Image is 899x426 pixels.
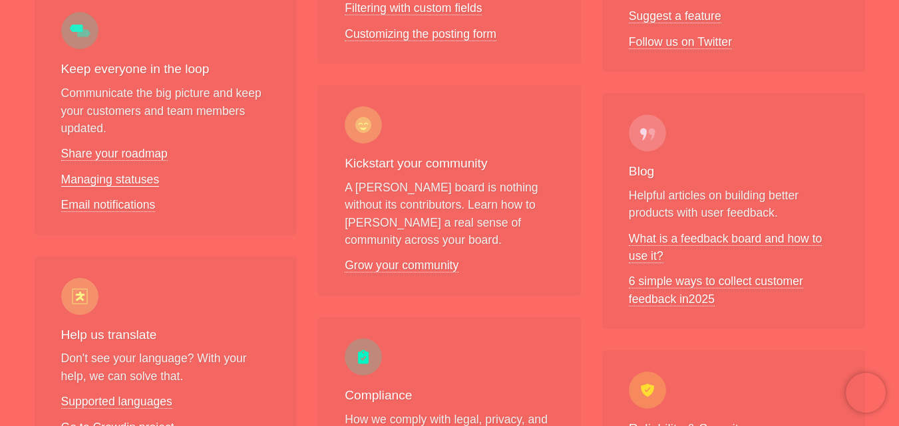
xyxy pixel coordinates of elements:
h3: Compliance [345,386,554,405]
h3: Keep everyone in the loop [61,60,271,79]
p: Helpful articles on building better products with user feedback. [629,187,838,222]
a: 6 simple ways to collect customer feedback in2025 [629,274,803,306]
p: Communicate the big picture and keep your customers and team members updated. [61,84,271,137]
a: Managing statuses [61,173,160,187]
a: Grow your community [345,259,458,272]
a: Filtering with custom fields [345,1,482,15]
a: What is a feedback board and how to use it? [629,232,822,263]
iframe: Chatra live chat [846,373,886,413]
a: Share your roadmap [61,147,168,161]
a: Suggest a feature [629,9,721,23]
p: Don't see your language? With your help, we can solve that. [61,350,271,385]
p: A [PERSON_NAME] board is nothing without its contributors. Learn how to [PERSON_NAME] a real sens... [345,179,554,249]
a: Supported languages [61,395,172,409]
a: Email notifications [61,198,156,212]
h3: Help us translate [61,326,271,345]
h3: Blog [629,162,838,181]
a: Follow us on Twitter [629,35,732,49]
h3: Kickstart your community [345,154,554,173]
a: Customizing the posting form [345,27,496,41]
